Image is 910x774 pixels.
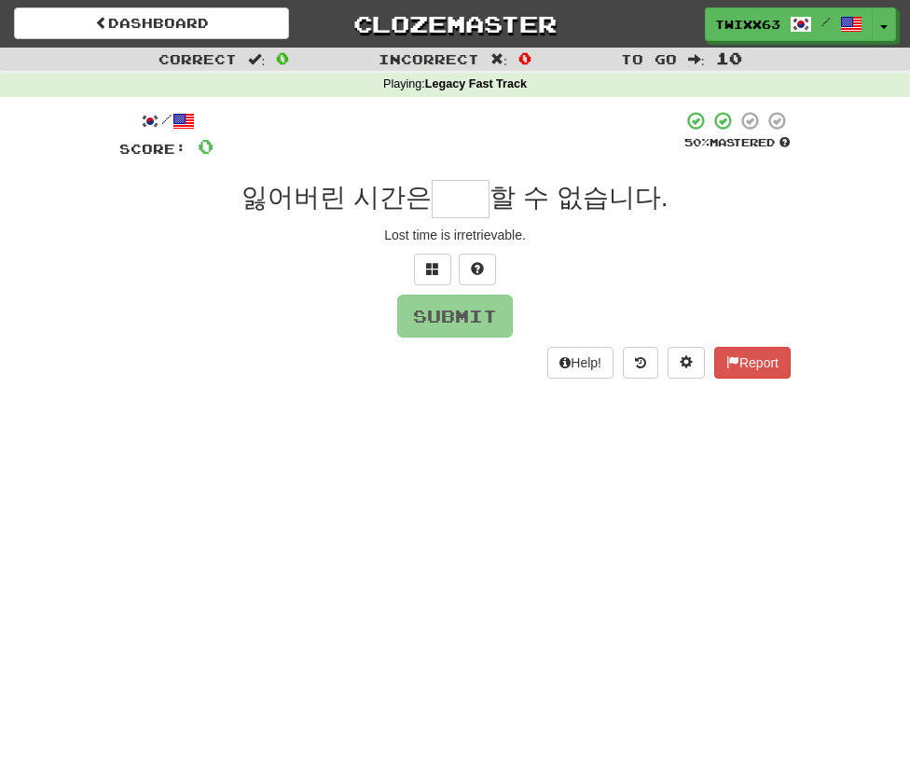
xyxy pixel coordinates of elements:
[276,48,289,67] span: 0
[684,136,710,148] span: 50 %
[119,110,214,133] div: /
[688,52,705,65] span: :
[490,52,507,65] span: :
[459,254,496,285] button: Single letter hint - you only get 1 per sentence and score half the points! alt+h
[241,183,432,212] span: 잃어버린 시간은
[414,254,451,285] button: Switch sentence to multiple choice alt+p
[248,52,265,65] span: :
[623,347,658,379] button: Round history (alt+y)
[518,48,531,67] span: 0
[425,77,527,90] strong: Legacy Fast Track
[714,347,791,379] button: Report
[119,226,791,244] div: Lost time is irretrievable.
[547,347,614,379] button: Help!
[397,295,513,338] button: Submit
[317,7,592,40] a: Clozemaster
[14,7,289,39] a: Dashboard
[489,183,668,212] span: 할 수 없습니다.
[621,51,677,67] span: To go
[119,141,186,157] span: Score:
[379,51,479,67] span: Incorrect
[715,16,780,33] span: twixx63
[821,15,831,28] span: /
[159,51,237,67] span: Correct
[716,48,742,67] span: 10
[198,134,214,158] span: 0
[705,7,873,41] a: twixx63 /
[682,135,791,150] div: Mastered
